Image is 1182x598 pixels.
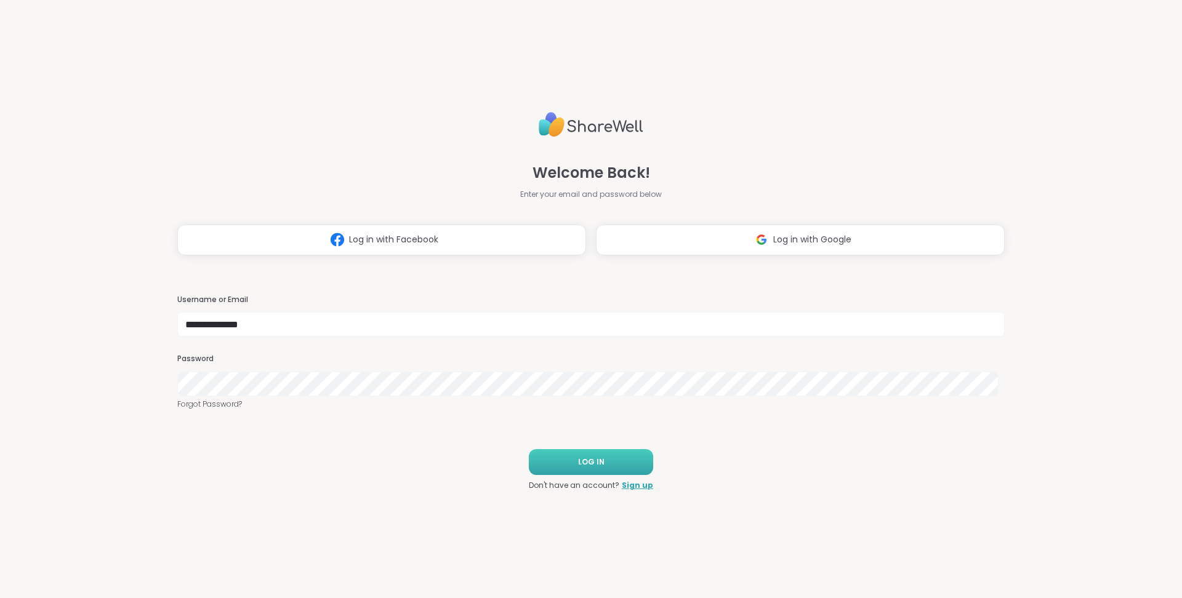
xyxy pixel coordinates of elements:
[773,233,851,246] span: Log in with Google
[578,456,605,468] span: LOG IN
[177,399,1005,410] a: Forgot Password?
[349,233,438,246] span: Log in with Facebook
[177,354,1005,364] h3: Password
[750,228,773,251] img: ShareWell Logomark
[177,225,586,255] button: Log in with Facebook
[539,107,643,142] img: ShareWell Logo
[596,225,1005,255] button: Log in with Google
[326,228,349,251] img: ShareWell Logomark
[520,189,662,200] span: Enter your email and password below
[529,480,619,491] span: Don't have an account?
[529,449,653,475] button: LOG IN
[533,162,650,184] span: Welcome Back!
[622,480,653,491] a: Sign up
[177,295,1005,305] h3: Username or Email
